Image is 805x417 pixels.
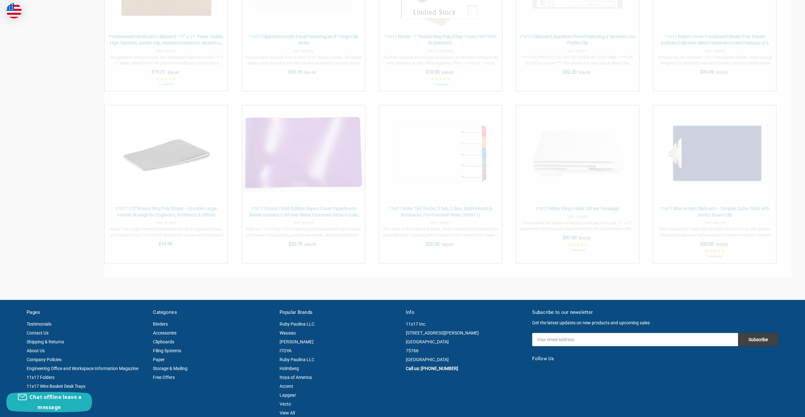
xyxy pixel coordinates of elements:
a: About Us [27,348,45,353]
a: Shipping & Returns [27,339,64,344]
h5: Categories [153,309,273,316]
a: Vecto [280,401,291,407]
input: Your email address [532,333,738,346]
a: 11x17 Folders [27,375,55,380]
span: Chat offline leave a message [30,394,82,411]
a: Company Policies [27,357,62,362]
a: Clipboards [153,339,174,344]
a: Contact Us [27,330,49,335]
address: 11x17 Inc. [STREET_ADDRESS][PERSON_NAME] [GEOGRAPHIC_DATA] 75766 [GEOGRAPHIC_DATA] [406,320,525,364]
a: Ruby Paulina LLC. [280,321,316,327]
a: View All [280,410,295,415]
h5: Follow Us [532,355,778,362]
p: Get the latest updates on new products and upcoming sales [532,320,778,326]
button: Chat offline leave a message [6,392,92,412]
a: Paper [153,357,165,362]
a: Engineering Office and Workspace Information Magazine [27,366,138,371]
a: Itoya of America [280,375,312,380]
a: Filing Systems [153,348,181,353]
img: duty and tax information for United States [6,3,22,18]
a: Lapgear [280,393,296,398]
input: Subscribe [738,333,778,346]
a: Testimonials [27,321,51,327]
h5: Info [406,309,525,316]
a: Wausau [280,330,296,335]
a: Free Offers [153,375,175,380]
a: Holmberg [280,366,299,371]
h5: Popular Brands [280,309,399,316]
h5: Pages [27,309,146,316]
a: Binders [153,321,168,327]
a: Storage & Mailing [153,366,188,371]
a: Accessories [153,330,176,335]
a: ITOYA [280,348,292,353]
a: Accent [280,384,293,389]
h5: Subscribe to our newsletter [532,309,778,316]
a: 11x17 Wire Basket Desk Trays [27,384,85,389]
a: Call us: [PHONE_NUMBER] [406,366,458,371]
a: [PERSON_NAME] [280,339,313,344]
a: Ruby Paulina LLC [280,357,314,362]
